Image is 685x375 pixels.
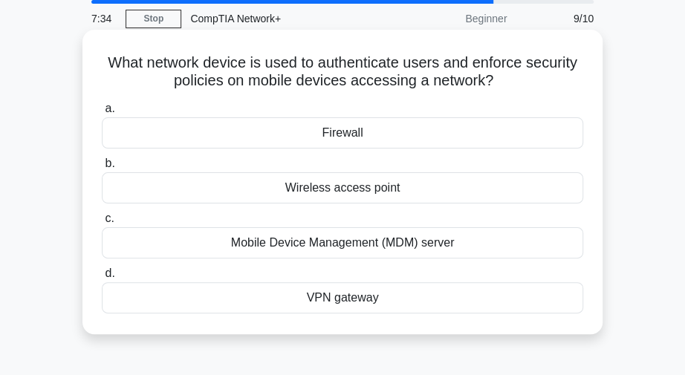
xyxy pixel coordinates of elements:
[100,53,585,91] h5: What network device is used to authenticate users and enforce security policies on mobile devices...
[102,282,583,313] div: VPN gateway
[181,4,386,33] div: CompTIA Network+
[105,102,114,114] span: a.
[386,4,516,33] div: Beginner
[102,117,583,149] div: Firewall
[102,172,583,203] div: Wireless access point
[102,227,583,258] div: Mobile Device Management (MDM) server
[105,212,114,224] span: c.
[82,4,126,33] div: 7:34
[105,267,114,279] span: d.
[126,10,181,28] a: Stop
[516,4,603,33] div: 9/10
[105,157,114,169] span: b.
